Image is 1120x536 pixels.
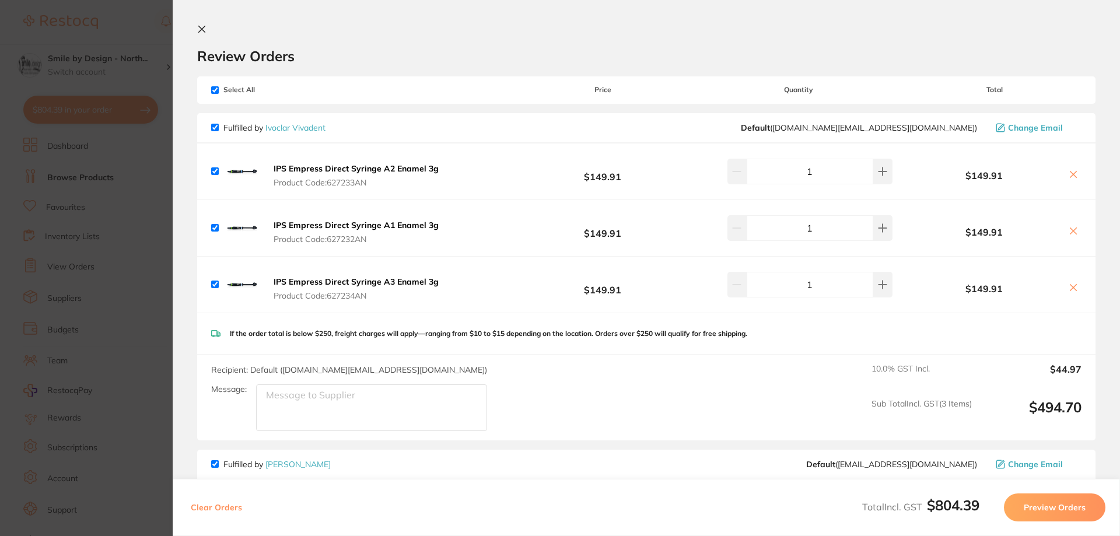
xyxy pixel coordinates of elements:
b: IPS Empress Direct Syringe A1 Enamel 3g [274,220,439,230]
button: Preview Orders [1004,493,1105,521]
label: Message: [211,384,247,394]
button: Clear Orders [187,493,246,521]
b: $149.91 [908,170,1060,181]
span: 10.0 % GST Incl. [871,364,972,390]
button: IPS Empress Direct Syringe A3 Enamel 3g Product Code:627234AN [270,276,442,301]
b: $804.39 [927,496,979,514]
b: $149.91 [516,274,689,295]
button: IPS Empress Direct Syringe A1 Enamel 3g Product Code:627232AN [270,220,442,244]
b: IPS Empress Direct Syringe A2 Enamel 3g [274,163,439,174]
a: Ivoclar Vivadent [265,122,325,133]
span: save@adamdental.com.au [806,460,977,469]
p: Fulfilled by [223,123,325,132]
span: Total [908,86,1081,94]
span: Product Code: 627233AN [274,178,439,187]
a: [PERSON_NAME] [265,459,331,470]
img: aHo4YTMxdQ [223,153,261,190]
b: $149.91 [908,283,1060,294]
b: IPS Empress Direct Syringe A3 Enamel 3g [274,276,439,287]
span: Recipient: Default ( [DOMAIN_NAME][EMAIL_ADDRESS][DOMAIN_NAME] ) [211,365,487,375]
span: Product Code: 627234AN [274,291,439,300]
b: $149.91 [516,217,689,239]
span: orders.au@ivoclar.com [741,123,977,132]
p: If the order total is below $250, freight charges will apply—ranging from $10 to $15 depending on... [230,330,747,338]
span: Change Email [1008,460,1063,469]
output: $494.70 [981,399,1081,431]
button: Change Email [992,459,1081,470]
b: $149.91 [908,227,1060,237]
span: Price [516,86,689,94]
span: Quantity [690,86,908,94]
img: cjFxYzJ0Yg [223,266,261,303]
span: Select All [211,86,328,94]
span: Change Email [1008,123,1063,132]
img: cmRpcGFnNQ [223,209,261,247]
b: Default [806,459,835,470]
h2: Review Orders [197,47,1095,65]
output: $44.97 [981,364,1081,390]
span: Total Incl. GST [862,501,979,513]
b: Default [741,122,770,133]
span: Product Code: 627232AN [274,234,439,244]
button: IPS Empress Direct Syringe A2 Enamel 3g Product Code:627233AN [270,163,442,188]
b: $149.91 [516,160,689,182]
span: Sub Total Incl. GST ( 3 Items) [871,399,972,431]
p: Fulfilled by [223,460,331,469]
button: Change Email [992,122,1081,133]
